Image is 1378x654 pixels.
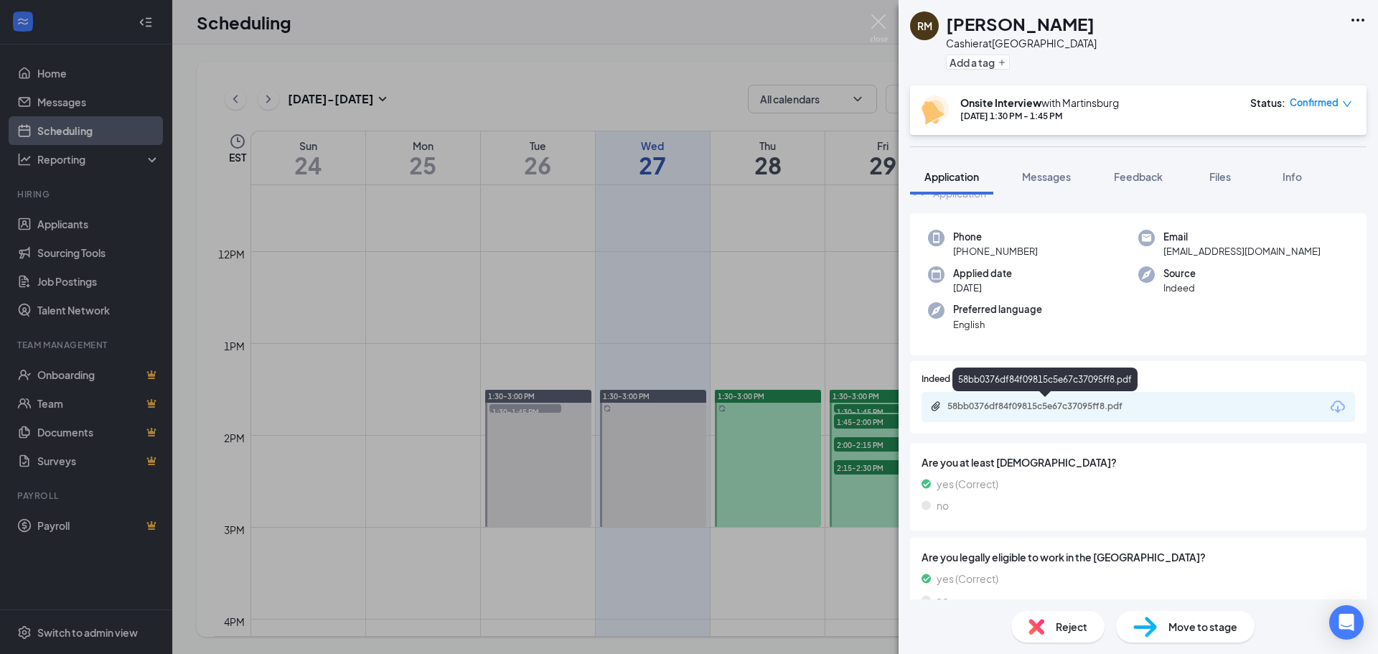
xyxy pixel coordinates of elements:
span: Indeed Resume [922,373,985,386]
svg: Paperclip [930,401,942,412]
svg: Download [1329,398,1346,416]
div: 58bb0376df84f09815c5e67c37095ff8.pdf [947,401,1148,412]
button: PlusAdd a tag [946,55,1010,70]
span: Phone [953,230,1038,244]
span: [DATE] [953,281,1012,295]
div: Open Intercom Messenger [1329,605,1364,640]
span: [EMAIL_ADDRESS][DOMAIN_NAME] [1163,244,1321,258]
span: no [937,592,949,608]
span: Indeed [1163,281,1196,295]
span: Move to stage [1168,619,1237,635]
span: Confirmed [1290,95,1339,110]
div: with Martinsburg [960,95,1119,110]
h1: [PERSON_NAME] [946,11,1095,36]
span: Are you at least [DEMOGRAPHIC_DATA]? [922,454,1355,470]
div: Status : [1250,95,1285,110]
a: Paperclip58bb0376df84f09815c5e67c37095ff8.pdf [930,401,1163,414]
span: yes (Correct) [937,476,998,492]
span: Source [1163,266,1196,281]
div: RM [917,19,932,33]
div: [DATE] 1:30 PM - 1:45 PM [960,110,1119,122]
b: Onsite Interview [960,96,1041,109]
span: Reject [1056,619,1087,635]
span: Are you legally eligible to work in the [GEOGRAPHIC_DATA]? [922,549,1355,565]
span: Preferred language [953,302,1042,317]
span: Applied date [953,266,1012,281]
span: Application [924,170,979,183]
span: [PHONE_NUMBER] [953,244,1038,258]
span: yes (Correct) [937,571,998,587]
span: Feedback [1114,170,1163,183]
span: Email [1163,230,1321,244]
span: Info [1283,170,1302,183]
span: down [1342,99,1352,109]
span: Messages [1022,170,1071,183]
div: 58bb0376df84f09815c5e67c37095ff8.pdf [952,368,1138,391]
div: Cashier at [GEOGRAPHIC_DATA] [946,36,1097,50]
span: Files [1209,170,1231,183]
span: no [937,497,949,513]
span: English [953,317,1042,332]
svg: Plus [998,58,1006,67]
svg: Ellipses [1349,11,1367,29]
